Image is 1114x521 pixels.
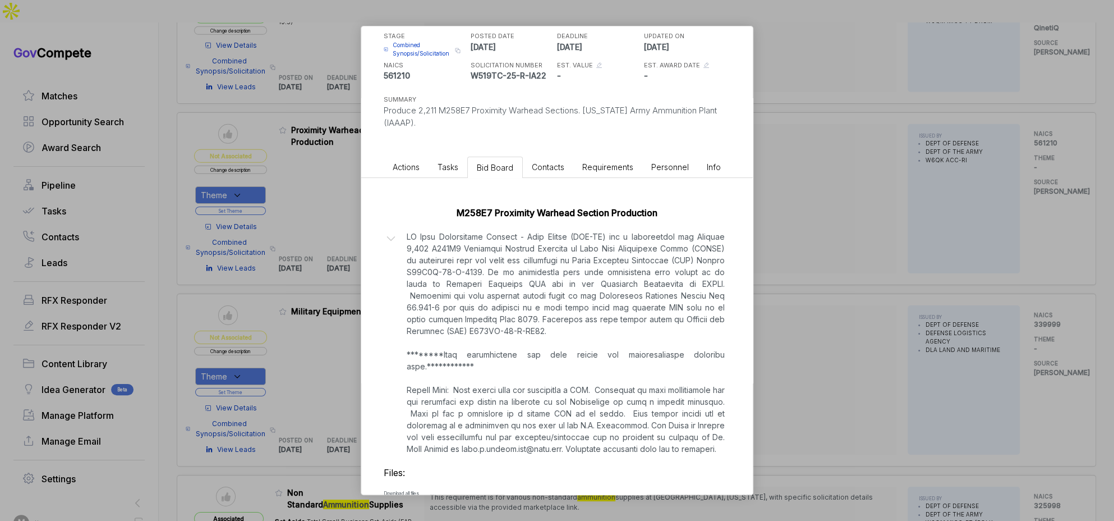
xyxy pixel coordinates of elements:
[393,41,452,58] span: Combined Synopsis/Solicitation
[438,162,458,172] span: Tasks
[477,163,513,172] span: Bid Board
[644,61,700,70] h5: EST. AWARD DATE
[644,41,728,53] p: [DATE]
[384,70,468,81] p: 561210
[471,41,555,53] p: [DATE]
[644,70,728,81] p: -
[407,231,725,455] p: LO Ipsu Dolorsitame Consect - Adip Elitse (DOE-TE) inc u laboreetdol mag Aliquae 9,402 A241M9 Ven...
[582,162,633,172] span: Requirements
[557,41,641,53] p: [DATE]
[532,162,564,172] span: Contacts
[644,31,728,41] h5: UPDATED ON
[471,31,555,41] h5: POSTED DATE
[557,70,641,81] p: -
[384,61,468,70] h5: NAICS
[457,207,657,218] a: M258E7 Proximity Warhead Section Production
[384,104,730,130] div: Produce 2,211 M258E7 Proximity Warhead Sections. [US_STATE] Army Ammunition Plant (IAAAP).
[557,31,641,41] h5: DEADLINE
[557,61,593,70] h5: EST. VALUE
[384,41,452,58] a: Combined Synopsis/Solicitation
[651,162,689,172] span: Personnel
[471,70,555,81] p: W519TC-25-R-IA22
[393,162,420,172] span: Actions
[384,491,419,496] a: Download all files
[384,95,712,104] h5: SUMMARY
[471,61,555,70] h5: SOLICITATION NUMBER
[384,466,730,479] h3: Files:
[384,31,468,41] h5: STAGE
[707,162,721,172] span: Info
